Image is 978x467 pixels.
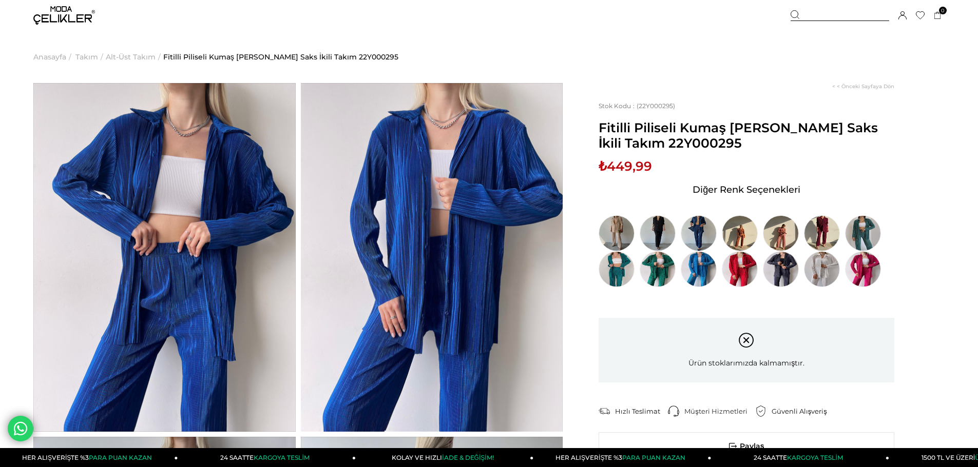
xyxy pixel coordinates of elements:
[804,215,840,251] img: Fitilli Piliseli Kumaş Tatiana Kadın Bordo İkili Takım 22Y000295
[772,407,835,416] div: Güvenli Alışveriş
[254,454,309,461] span: KARGOYA TESLİM
[622,454,685,461] span: PARA PUAN KAZAN
[599,120,894,151] span: Fitilli Piliseli Kumaş [PERSON_NAME] Saks İkili Takım 22Y000295
[533,448,711,467] a: HER ALIŞVERİŞTE %3PARA PUAN KAZAN
[722,215,758,251] img: Fitilli Piliseli Kumaş Tatiana Kadın Kahverengi İkili Takım 22Y000295
[787,454,842,461] span: KARGOYA TESLİM
[106,31,163,83] li: >
[599,102,637,110] span: Stok Kodu
[640,215,676,251] img: Fitilli Piliseli Kumaş Tatiana Kadın Siyah İkili Takım 22Y000295
[599,102,675,110] span: (22Y000295)
[934,12,942,19] a: 0
[755,405,766,417] img: security.png
[599,405,610,417] img: shipping.png
[845,251,881,287] img: Fitilli Piliseli Kumaş Tatiana Kadın Fuşya İkili Takım 22Y000295
[89,454,152,461] span: PARA PUAN KAZAN
[763,251,799,287] img: Fitilli Piliseli Kumaş Tatiana Kadın Antrasit İkili Takım 22Y000295
[681,215,717,251] img: Fitilli Piliseli Kumaş Tatiana Kadın Lacivert İkili Takım 22Y000295
[712,448,889,467] a: 24 SAATTEKARGOYA TESLİM
[845,215,881,251] img: Fitilli Piliseli Kumaş Tatiana Kadın Mint İkili Takım 22Y000295
[599,251,635,287] img: Fitilli Piliseli Kumaş Tatiana Kadın Zümrüt İkili Takım 22Y000295
[668,405,679,417] img: call-center.png
[75,31,98,83] a: Takım
[301,83,563,432] img: Tatiana Takım 22Y000295
[681,251,717,287] img: Fitilli Piliseli Kumaş Tatiana Kadın Mavi İkili Takım 22Y000295
[106,31,156,83] a: Alt-Üst Takım
[804,251,840,287] img: Fitilli Piliseli Kumaş Tatiana Kadın Beyaz İkili Takım 22Y000295
[722,251,758,287] img: Fitilli Piliseli Kumaş Tatiana Kadın Kırmızı İkili Takım 22Y000295
[33,31,66,83] a: Anasayfa
[75,31,106,83] li: >
[163,31,398,83] a: Fitilli Piliseli Kumaş [PERSON_NAME] Saks İkili Takım 22Y000295
[356,448,533,467] a: KOLAY VE HIZLIİADE & DEĞİŞİM!
[33,6,95,25] img: logo
[178,448,356,467] a: 24 SAATTEKARGOYA TESLİM
[615,407,668,416] div: Hızlı Teslimat
[693,181,800,198] span: Diğer Renk Seçenekleri
[684,407,755,416] div: Müşteri Hizmetleri
[599,433,894,460] span: Paylaş
[599,158,652,174] span: ₺449,99
[939,7,947,14] span: 0
[640,251,676,287] img: Fitilli Piliseli Kumaş Tatiana Kadın Yeşil İkili Takım 22Y000295
[599,215,635,251] img: Fitilli Piliseli Kumaş Tatiana Kadın Taş Renk İkili Takım 22Y000295
[33,83,296,432] img: Tatiana Takım 22Y000295
[832,83,894,90] a: < < Önceki Sayfaya Dön
[599,318,894,382] div: Ürün stoklarımızda kalmamıştır.
[33,31,74,83] li: >
[763,215,799,251] img: Fitilli Piliseli Kumaş Tatiana Kadın Pudra İkili Takım 22Y000295
[442,454,493,461] span: İADE & DEĞİŞİM!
